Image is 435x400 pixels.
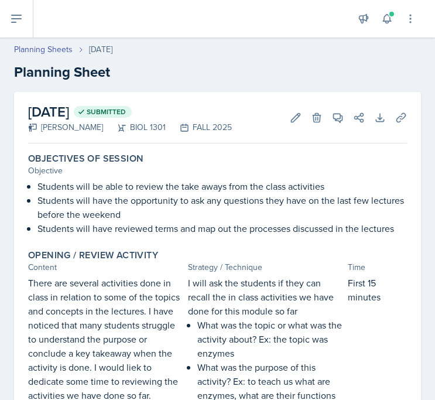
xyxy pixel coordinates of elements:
[348,261,407,273] div: Time
[28,153,143,165] label: Objectives of Session
[37,221,407,235] p: Students will have reviewed terms and map out the processes discussed in the lectures
[37,179,407,193] p: Students will be able to review the take aways from the class activities
[166,121,232,134] div: FALL 2025
[188,276,343,318] p: I will ask the students if they can recall the in class activities we have done for this module s...
[28,261,183,273] div: Content
[28,101,232,122] h2: [DATE]
[89,43,112,56] div: [DATE]
[14,61,421,83] h2: Planning Sheet
[37,193,407,221] p: Students will have the opportunity to ask any questions they have on the last few lectures before...
[188,261,343,273] div: Strategy / Technique
[87,107,126,117] span: Submitted
[28,165,407,177] div: Objective
[14,43,73,56] a: Planning Sheets
[348,276,407,304] p: First 15 minutes
[28,249,158,261] label: Opening / Review Activity
[28,121,103,134] div: [PERSON_NAME]
[103,121,166,134] div: BIOL 1301
[197,318,343,360] p: What was the topic or what was the activity about? Ex: the topic was enzymes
